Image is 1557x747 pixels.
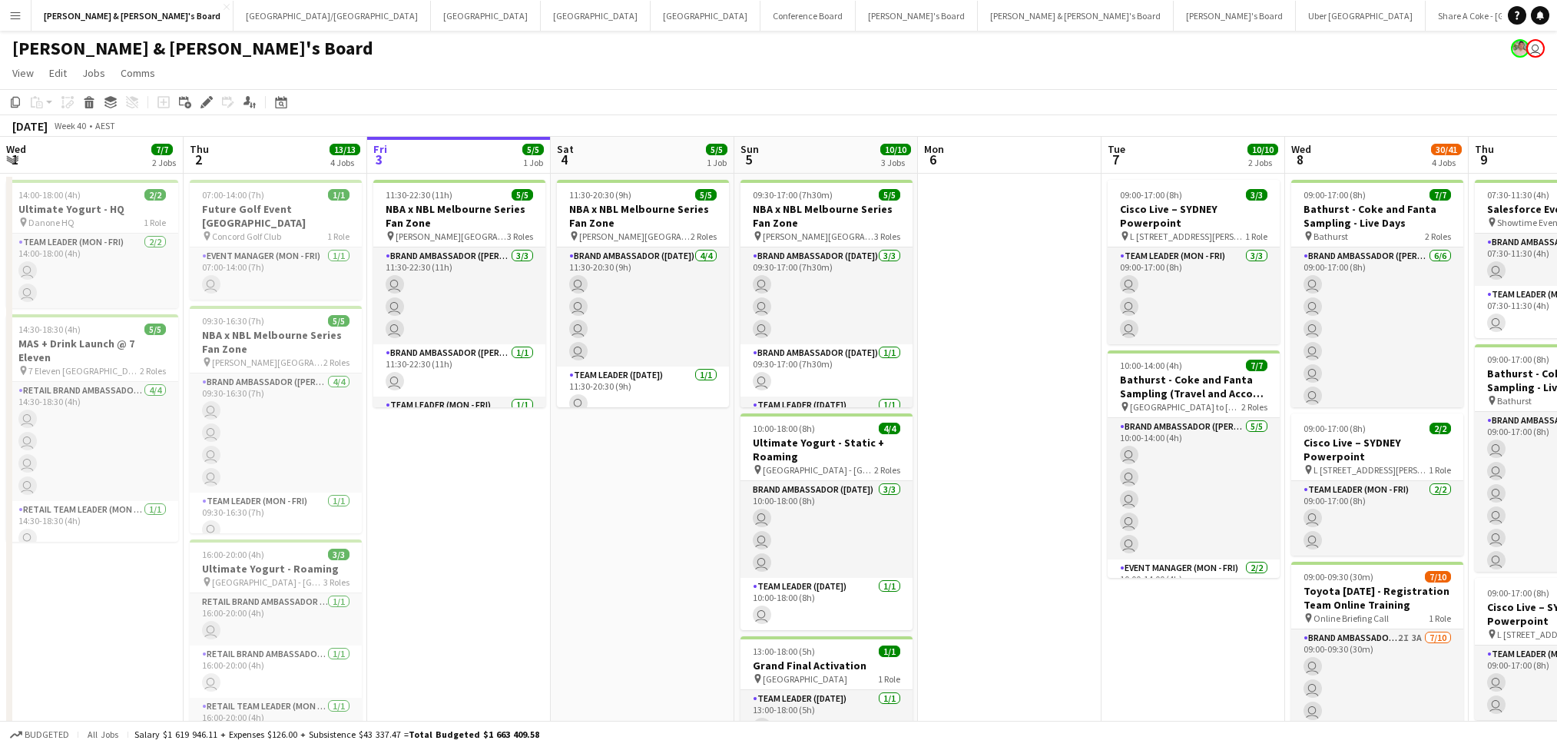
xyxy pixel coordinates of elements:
span: 1/1 [879,646,900,657]
h3: Ultimate Yogurt - Roaming [190,562,362,576]
span: Week 40 [51,120,89,131]
h3: Toyota [DATE] - Registration Team Online Training [1291,584,1463,612]
span: 2/2 [1429,423,1451,434]
span: 09:00-17:00 (8h) [1487,587,1549,599]
h3: Ultimate Yogurt - HQ [6,202,178,216]
span: Jobs [82,66,105,80]
a: Edit [43,63,73,83]
span: [PERSON_NAME][GEOGRAPHIC_DATA], [GEOGRAPHIC_DATA] [763,231,874,242]
h3: NBA x NBL Melbourne Series Fan Zone [740,202,913,230]
app-user-avatar: James Millard [1526,39,1545,58]
span: 7/10 [1425,571,1451,583]
span: Sat [557,142,574,156]
span: 2 [187,151,209,168]
app-job-card: 09:30-17:00 (7h30m)5/5NBA x NBL Melbourne Series Fan Zone [PERSON_NAME][GEOGRAPHIC_DATA], [GEOGRA... [740,180,913,407]
span: [GEOGRAPHIC_DATA] to [GEOGRAPHIC_DATA] [1130,401,1241,413]
h3: Grand Final Activation [740,659,913,672]
span: Thu [190,142,209,156]
app-card-role: Team Leader (Mon - Fri)2/214:00-18:00 (4h) [6,234,178,308]
h3: NBA x NBL Melbourne Series Fan Zone [373,202,545,230]
button: [PERSON_NAME]'s Board [856,1,978,31]
span: 5/5 [512,189,533,201]
span: View [12,66,34,80]
div: 11:30-22:30 (11h)5/5NBA x NBL Melbourne Series Fan Zone [PERSON_NAME][GEOGRAPHIC_DATA], [GEOGRAPH... [373,180,545,407]
app-card-role: Team Leader (Mon - Fri)1/109:30-16:30 (7h) [190,493,362,545]
span: Total Budgeted $1 663 409.58 [409,729,539,740]
span: 5/5 [879,189,900,201]
a: Comms [114,63,161,83]
span: Mon [924,142,944,156]
div: AEST [95,120,115,131]
button: [GEOGRAPHIC_DATA] [651,1,760,31]
span: Wed [1291,142,1311,156]
span: 10/10 [1247,144,1278,155]
span: 9 [1473,151,1494,168]
app-card-role: Brand Ambassador ([PERSON_NAME])4/409:30-16:30 (7h) [190,373,362,493]
app-job-card: 14:00-18:00 (4h)2/2Ultimate Yogurt - HQ Danone HQ1 RoleTeam Leader (Mon - Fri)2/214:00-18:00 (4h) [6,180,178,308]
span: 5 [738,151,759,168]
div: 4 Jobs [1432,157,1461,168]
button: [PERSON_NAME] & [PERSON_NAME]'s Board [31,1,234,31]
span: 07:30-11:30 (4h) [1487,189,1549,201]
app-card-role: RETAIL Brand Ambassador (Mon - Fri)1/116:00-20:00 (4h) [190,593,362,646]
button: [GEOGRAPHIC_DATA] [431,1,541,31]
div: 1 Job [523,157,543,168]
span: 07:00-14:00 (7h) [202,189,264,201]
span: 14:00-18:00 (4h) [18,189,81,201]
button: [PERSON_NAME] & [PERSON_NAME]'s Board [978,1,1174,31]
span: 7/7 [151,144,173,155]
app-card-role: Event Manager (Mon - Fri)2/210:00-14:00 (4h) [1108,559,1280,634]
span: All jobs [84,729,121,740]
span: 1/1 [328,189,349,201]
app-job-card: 09:00-17:00 (8h)7/7Bathurst - Coke and Fanta Sampling - Live Days Bathurst2 RolesBrand Ambassador... [1291,180,1463,407]
span: 3/3 [1246,189,1267,201]
button: Conference Board [760,1,856,31]
app-card-role: Brand Ambassador ([DATE])3/309:30-17:00 (7h30m) [740,247,913,344]
span: Edit [49,66,67,80]
span: 2 Roles [874,464,900,476]
span: 2 Roles [140,365,166,377]
app-user-avatar: Arrence Torres [1511,39,1529,58]
span: 1 Role [878,673,900,685]
span: Concord Golf Club [212,231,281,242]
button: [GEOGRAPHIC_DATA] [541,1,651,31]
app-job-card: 11:30-20:30 (9h)5/5NBA x NBL Melbourne Series Fan Zone [PERSON_NAME][GEOGRAPHIC_DATA], [GEOGRAPHI... [557,180,729,407]
span: [GEOGRAPHIC_DATA] - [GEOGRAPHIC_DATA] [212,576,323,588]
span: L [STREET_ADDRESS][PERSON_NAME] (Veritas Offices) [1130,231,1245,242]
span: 30/41 [1431,144,1462,155]
span: 2 Roles [323,357,349,368]
app-card-role: Team Leader (Mon - Fri)1/1 [373,397,545,449]
button: Budgeted [8,726,71,743]
span: 7/7 [1429,189,1451,201]
app-card-role: Team Leader ([DATE])1/1 [740,397,913,449]
app-card-role: Event Manager (Mon - Fri)1/107:00-14:00 (7h) [190,247,362,300]
span: Danone HQ [28,217,75,228]
span: 5/5 [144,324,166,335]
span: L [STREET_ADDRESS][PERSON_NAME] (Veritas Offices) [1314,464,1429,476]
a: View [6,63,40,83]
span: 1 Role [327,231,349,242]
h3: NBA x NBL Melbourne Series Fan Zone [557,202,729,230]
div: 1 Job [707,157,727,168]
span: 4 [555,151,574,168]
span: 09:00-17:00 (8h) [1304,423,1366,434]
span: [GEOGRAPHIC_DATA] [763,673,847,685]
span: 5/5 [522,144,544,155]
app-job-card: 07:00-14:00 (7h)1/1Future Golf Event [GEOGRAPHIC_DATA] Concord Golf Club1 RoleEvent Manager (Mon ... [190,180,362,300]
h3: Ultimate Yogurt - Static + Roaming [740,436,913,463]
span: Bathurst [1314,231,1348,242]
span: 7 [1105,151,1125,168]
div: 3 Jobs [881,157,910,168]
span: 13/13 [330,144,360,155]
span: [PERSON_NAME][GEOGRAPHIC_DATA], [GEOGRAPHIC_DATA] [396,231,507,242]
span: 09:00-17:00 (8h) [1120,189,1182,201]
span: 1 Role [1429,464,1451,476]
span: 6 [922,151,944,168]
div: 10:00-14:00 (4h)7/7Bathurst - Coke and Fanta Sampling (Travel and Accom Provided) [GEOGRAPHIC_DAT... [1108,350,1280,578]
span: 3 Roles [507,231,533,242]
span: 2/2 [144,189,166,201]
div: 14:30-18:30 (4h)5/5MAS + Drink Launch @ 7 Eleven 7 Eleven [GEOGRAPHIC_DATA]2 RolesRETAIL Brand Am... [6,314,178,542]
div: 10:00-18:00 (8h)4/4Ultimate Yogurt - Static + Roaming [GEOGRAPHIC_DATA] - [GEOGRAPHIC_DATA]2 Role... [740,413,913,630]
app-card-role: RETAIL Brand Ambassador (Mon - Fri)4/414:30-18:30 (4h) [6,382,178,501]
